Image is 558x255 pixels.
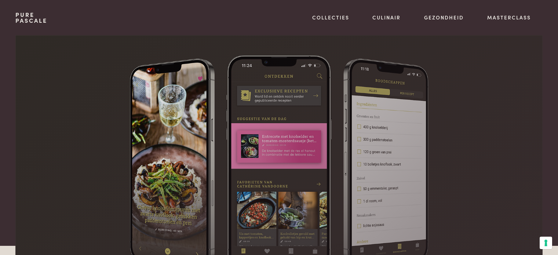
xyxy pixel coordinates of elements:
button: Uw voorkeuren voor toestemming voor trackingtechnologieën [540,237,552,249]
a: Masterclass [487,14,531,21]
a: Culinair [372,14,401,21]
a: Gezondheid [424,14,464,21]
a: Collecties [312,14,349,21]
a: PurePascale [15,12,47,23]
